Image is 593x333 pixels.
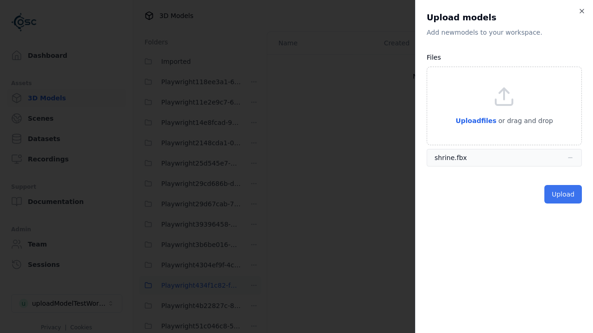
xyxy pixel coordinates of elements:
[427,11,582,24] h2: Upload models
[427,28,582,37] p: Add new model s to your workspace.
[455,117,496,124] span: Upload files
[427,54,441,61] label: Files
[497,115,553,126] p: or drag and drop
[544,185,582,203] button: Upload
[435,153,467,162] div: shrine.fbx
